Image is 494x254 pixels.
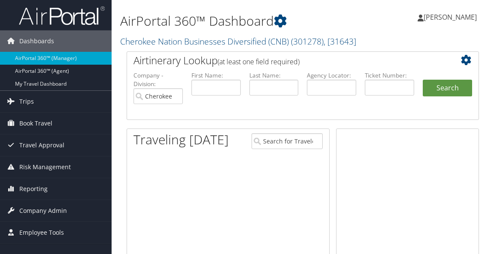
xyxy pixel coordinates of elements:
span: Employee Tools [19,222,64,243]
span: , [ 31643 ] [324,36,356,47]
img: airportal-logo.png [19,6,105,26]
span: (at least one field required) [218,57,300,66]
span: Travel Approval [19,134,64,156]
span: ( 301278 ) [291,36,324,47]
span: Risk Management [19,156,71,178]
label: Last Name: [249,71,299,80]
h1: Traveling [DATE] [133,131,229,149]
label: First Name: [191,71,241,80]
button: Search [423,80,472,97]
span: Dashboards [19,30,54,52]
span: Company Admin [19,200,67,221]
label: Agency Locator: [307,71,356,80]
h2: Airtinerary Lookup [133,53,443,68]
span: [PERSON_NAME] [424,12,477,22]
label: Ticket Number: [365,71,414,80]
a: Cherokee Nation Businesses Diversified (CNB) [120,36,356,47]
label: Company - Division: [133,71,183,89]
span: Book Travel [19,113,52,134]
input: Search for Traveler [252,133,323,149]
span: Trips [19,91,34,112]
span: Reporting [19,178,48,200]
a: [PERSON_NAME] [418,4,485,30]
h1: AirPortal 360™ Dashboard [120,12,364,30]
